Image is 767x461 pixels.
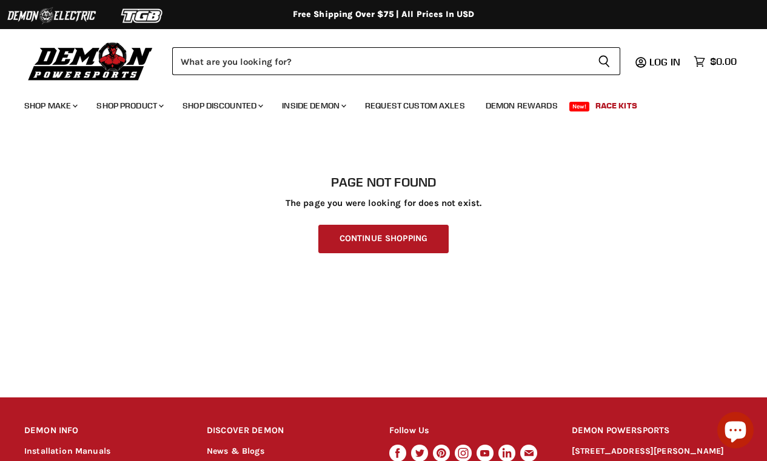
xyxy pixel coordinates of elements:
[173,93,270,118] a: Shop Discounted
[15,88,734,118] ul: Main menu
[273,93,353,118] a: Inside Demon
[572,417,743,445] h2: DEMON POWERSPORTS
[356,93,474,118] a: Request Custom Axles
[207,446,264,456] a: News & Blogs
[569,102,590,111] span: New!
[6,4,97,27] img: Demon Electric Logo 2
[572,445,743,459] p: [STREET_ADDRESS][PERSON_NAME]
[477,93,567,118] a: Demon Rewards
[649,56,680,68] span: Log in
[318,225,449,253] a: Continue Shopping
[24,417,184,445] h2: DEMON INFO
[710,56,737,67] span: $0.00
[688,53,743,70] a: $0.00
[24,198,743,208] p: The page you were looking for does not exist.
[586,93,646,118] a: Race Kits
[207,417,366,445] h2: DISCOVER DEMON
[24,175,743,190] h1: Page not found
[172,47,588,75] input: Search
[15,93,85,118] a: Shop Make
[644,56,688,67] a: Log in
[389,417,549,445] h2: Follow Us
[714,412,757,451] inbox-online-store-chat: Shopify online store chat
[24,446,110,456] a: Installation Manuals
[87,93,171,118] a: Shop Product
[24,39,157,82] img: Demon Powersports
[97,4,188,27] img: TGB Logo 2
[172,47,620,75] form: Product
[588,47,620,75] button: Search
